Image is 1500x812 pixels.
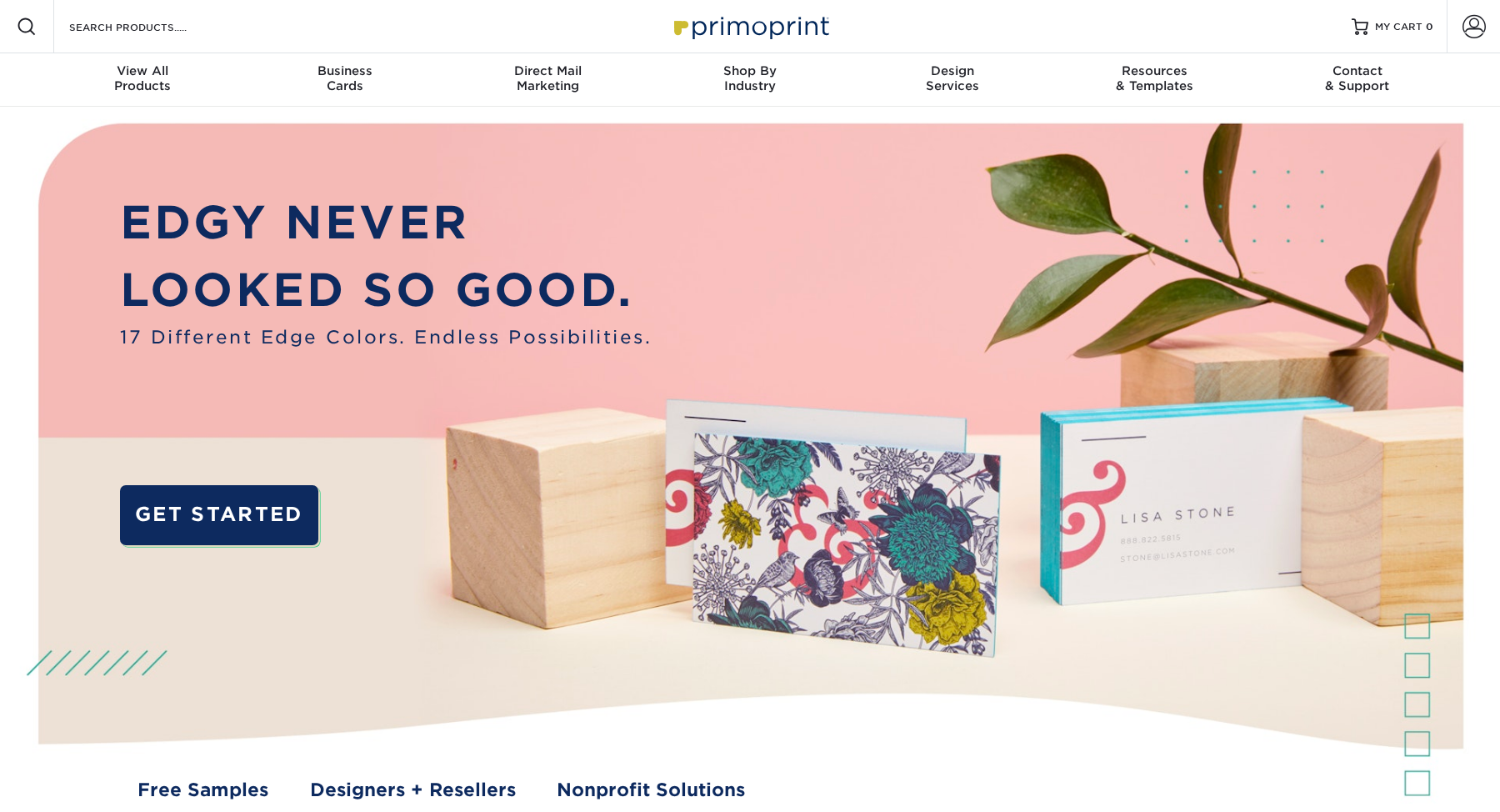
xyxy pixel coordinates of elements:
a: GET STARTED [120,485,318,544]
div: Industry [649,63,852,93]
span: View All [42,63,244,78]
span: Business [244,63,447,78]
div: Products [42,63,244,93]
a: Contact& Support [1256,53,1458,107]
div: Services [851,63,1053,93]
span: 17 Different Edge Colors. Endless Possibilities. [120,323,652,350]
div: Cards [244,63,447,93]
a: Free Samples [137,776,268,803]
span: Shop By [649,63,852,78]
span: MY CART [1375,20,1422,34]
input: SEARCH PRODUCTS..... [67,17,230,37]
a: BusinessCards [244,53,447,107]
a: Shop ByIndustry [649,53,852,107]
div: & Support [1256,63,1458,93]
span: 0 [1426,21,1433,33]
span: Resources [1053,63,1256,78]
p: LOOKED SO GOOD. [120,256,652,323]
a: Nonprofit Solutions [557,776,745,803]
a: DesignServices [851,53,1053,107]
span: Contact [1256,63,1458,78]
span: Direct Mail [447,63,649,78]
a: Resources& Templates [1053,53,1256,107]
div: & Templates [1053,63,1256,93]
p: EDGY NEVER [120,188,652,256]
div: Marketing [447,63,649,93]
a: View AllProducts [42,53,244,107]
a: Direct MailMarketing [447,53,649,107]
img: Primoprint [667,8,833,44]
a: Designers + Resellers [310,776,516,803]
span: Design [851,63,1053,78]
